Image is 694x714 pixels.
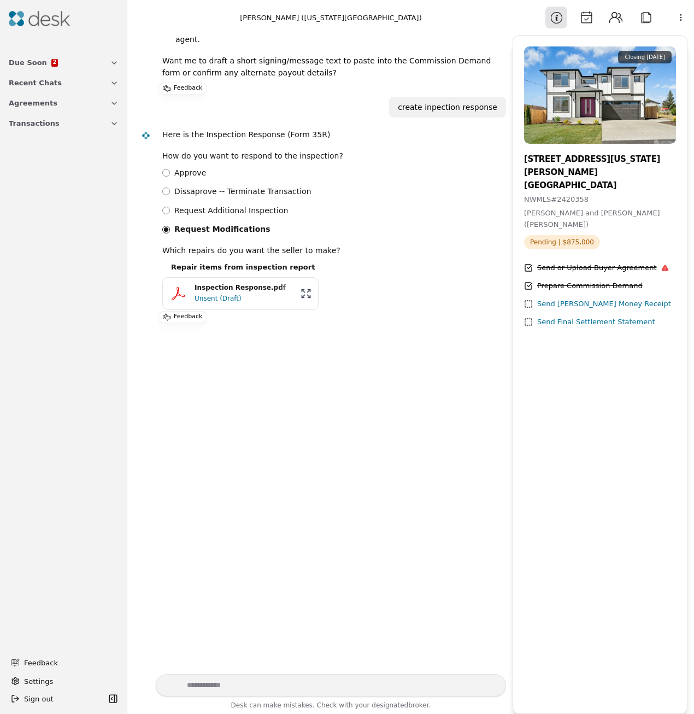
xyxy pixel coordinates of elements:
img: Desk [142,131,151,141]
div: Prepare Commission Demand [537,280,643,292]
label: Request Modifications [174,223,270,236]
span: Recent Chats [9,77,62,89]
div: Desk can make mistakes. Check with your broker. [156,700,506,714]
img: Property [524,46,676,144]
button: Due Soon2 [2,52,125,73]
div: NWMLS # 2420358 [524,194,676,206]
button: Inspection Response.pdfUnsent (Draft) [162,277,319,310]
button: Settings [7,672,121,690]
span: Due Soon [9,57,47,68]
div: [STREET_ADDRESS][US_STATE] [524,153,676,166]
button: Sign out [7,690,105,707]
span: Feedback [24,657,112,669]
div: Send [PERSON_NAME] Money Receipt [537,299,671,310]
label: Approve [174,167,206,179]
div: Closing [DATE] [618,51,672,63]
div: create inpection response [398,101,497,114]
span: Transactions [9,118,60,129]
p: Which repairs do you want the seller to make? [162,244,497,257]
span: Settings [24,676,53,687]
div: Repair items from inspection report [162,261,497,273]
label: Dissaprove -- Terminate Transaction [174,185,311,198]
div: Unsent (Draft) [195,293,294,304]
div: Send or Upload Buyer Agreement [537,262,669,274]
img: Desk [9,11,70,26]
p: Feedback [174,312,202,323]
span: Agreements [9,97,57,109]
p: Feedback [174,83,202,94]
span: designated [372,701,408,709]
button: Recent Chats [2,73,125,93]
span: 2 [52,60,56,65]
div: [PERSON_NAME] ([US_STATE][GEOGRAPHIC_DATA]) [240,12,422,24]
button: Feedback [4,653,119,672]
div: [PERSON_NAME][GEOGRAPHIC_DATA] [524,166,676,192]
div: Here is the Inspection Response (Form 35R) [162,128,497,141]
p: How do you want to respond to the inspection? [162,150,497,162]
div: Send Final Settlement Statement [537,317,655,328]
p: Want me to draft a short signing/message text to paste into the Commission Demand form or confirm... [162,55,497,79]
span: Pending | $875,000 [524,235,600,249]
button: Transactions [2,113,125,133]
button: Agreements [2,93,125,113]
textarea: Write your prompt here [156,674,506,697]
span: Sign out [24,693,54,705]
label: Request Additional Inspection [174,204,288,217]
span: [PERSON_NAME] and [PERSON_NAME] ([PERSON_NAME]) [524,209,660,229]
div: Inspection Response.pdf [195,283,294,293]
